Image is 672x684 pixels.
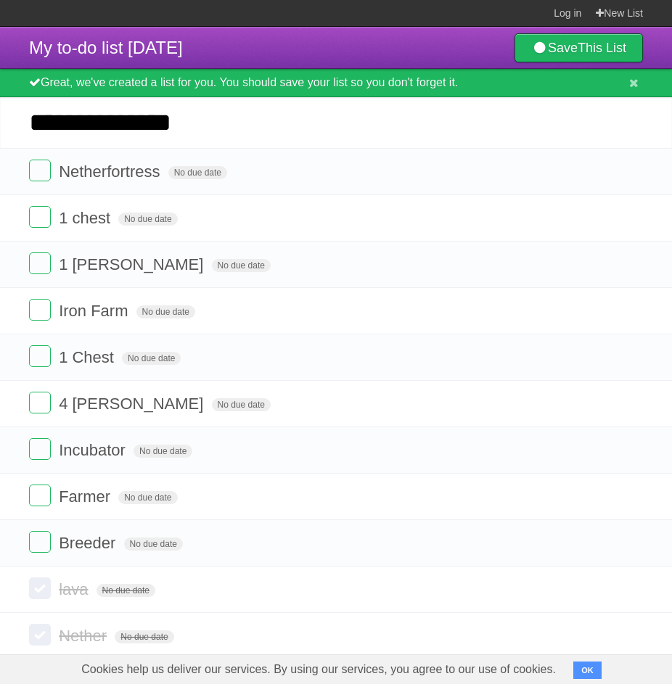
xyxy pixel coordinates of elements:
label: Done [29,345,51,367]
span: 4 [PERSON_NAME] [59,395,207,413]
label: Done [29,252,51,274]
span: Farmer [59,487,114,506]
span: 1 Chest [59,348,118,366]
button: OK [573,662,602,679]
label: Done [29,160,51,181]
label: Done [29,531,51,553]
label: Done [29,624,51,646]
span: Breeder [59,534,119,552]
span: lava [59,580,91,598]
span: Nether [59,627,110,645]
span: 1 chest [59,209,114,227]
span: No due date [134,445,192,458]
span: No due date [136,305,195,318]
span: My to-do list [DATE] [29,38,183,57]
span: No due date [122,352,181,365]
span: No due date [212,398,271,411]
span: Cookies help us deliver our services. By using our services, you agree to our use of cookies. [67,655,570,684]
a: SaveThis List [515,33,643,62]
label: Done [29,438,51,460]
b: This List [578,41,626,55]
span: Iron Farm [59,302,131,320]
span: No due date [97,584,155,597]
label: Done [29,299,51,321]
span: No due date [168,166,227,179]
span: Netherfortress [59,162,163,181]
span: No due date [124,537,183,551]
label: Done [29,577,51,599]
span: 1 [PERSON_NAME] [59,255,207,273]
label: Done [29,392,51,413]
span: Incubator [59,441,129,459]
label: Done [29,485,51,506]
span: No due date [118,213,177,226]
span: No due date [118,491,177,504]
label: Done [29,206,51,228]
span: No due date [115,630,173,643]
span: No due date [212,259,271,272]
